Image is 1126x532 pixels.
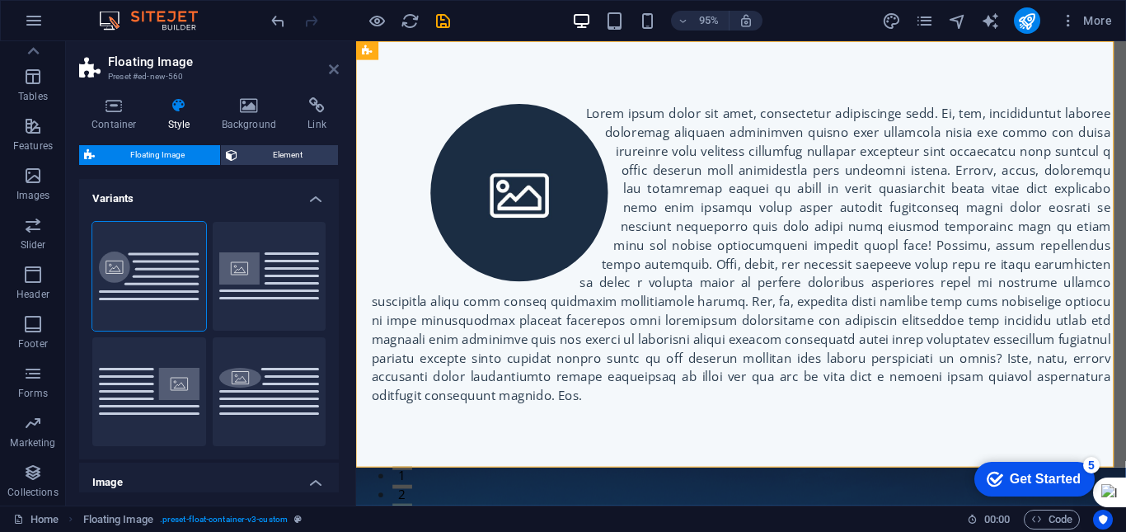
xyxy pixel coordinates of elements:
p: Marketing [10,436,55,450]
p: Features [13,139,53,153]
button: 95% [671,11,730,31]
p: Images [16,189,50,202]
i: Navigator [948,12,967,31]
p: Header [16,288,49,301]
div: Get Started [49,18,120,33]
span: More [1060,12,1112,29]
button: design [882,11,902,31]
button: Floating Image [79,145,220,165]
button: save [433,11,453,31]
button: undo [268,11,288,31]
h4: Variants [79,179,339,209]
span: Element [242,145,333,165]
span: Floating Image [100,145,215,165]
button: publish [1014,7,1040,34]
div: 5 [122,3,138,20]
button: 3 [38,487,59,491]
p: Footer [18,337,48,351]
button: Element [221,145,338,165]
i: Reload page [401,12,420,31]
i: This element is a customizable preset [294,515,302,524]
h4: Image [79,463,339,492]
h4: Style [156,97,209,132]
i: Save (Ctrl+S) [434,12,453,31]
i: Design (Ctrl+Alt+Y) [882,12,901,31]
p: Slider [21,238,46,252]
nav: breadcrumb [83,510,302,530]
button: Click here to leave preview mode and continue editing [367,11,387,31]
i: Publish [1017,12,1036,31]
button: Usercentrics [1093,510,1113,530]
button: More [1053,7,1119,34]
h2: Floating Image [108,54,339,69]
img: Editor Logo [95,11,218,31]
h4: Container [79,97,156,132]
h6: 95% [696,11,722,31]
button: reload [400,11,420,31]
button: 1 [38,447,59,451]
div: Get Started 5 items remaining, 0% complete [13,8,134,43]
button: 2 [38,467,59,471]
h6: Session time [967,510,1011,530]
i: Undo: Add element (Ctrl+Z) [269,12,288,31]
span: Code [1031,510,1072,530]
span: Click to select. Double-click to edit [83,510,153,530]
h4: Link [295,97,339,132]
h4: Background [209,97,296,132]
button: navigator [948,11,968,31]
p: Collections [7,486,58,499]
span: 00 00 [984,510,1010,530]
button: text_generator [981,11,1001,31]
p: Tables [18,90,48,103]
button: pages [915,11,935,31]
h3: Preset #ed-new-560 [108,69,306,84]
a: Click to cancel selection. Double-click to open Pages [13,510,59,530]
span: . preset-float-container-v3-custom [160,510,288,530]
span: : [996,513,998,525]
button: Code [1024,510,1080,530]
p: Forms [18,387,48,400]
